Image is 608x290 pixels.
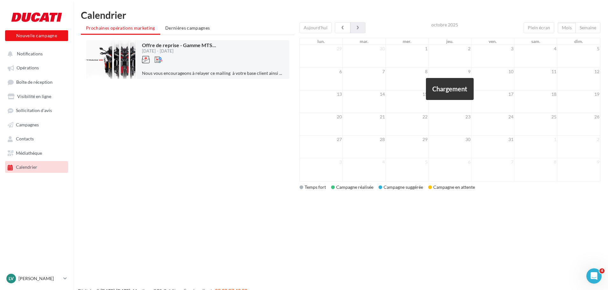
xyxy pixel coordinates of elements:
h1: Calendrier [81,10,600,20]
span: ... [279,70,282,76]
button: Nouvelle campagne [5,30,68,41]
a: Opérations [4,62,69,73]
a: Sollicitation d'avis [4,104,69,116]
span: Campagnes [16,122,39,127]
a: Boîte de réception [4,76,69,88]
a: Lv [PERSON_NAME] [5,272,68,285]
span: Sollicitation d'avis [16,108,52,113]
span: Calendrier [16,165,37,170]
a: Médiathèque [4,147,69,159]
div: Campagne en attente [428,184,475,190]
div: Temps fort [300,184,326,190]
a: Calendrier [4,161,69,173]
iframe: Intercom live chat [586,268,602,284]
span: Médiathèque [16,150,42,156]
div: [DATE] - [DATE] [142,49,216,53]
span: Boîte de réception [16,79,53,85]
a: Visibilité en ligne [4,90,69,102]
span: Nous vous encourageons à relayer ce mailing à votre base client ainsi [142,70,278,76]
div: Campagne suggérée [378,184,423,190]
span: Contacts [16,136,34,142]
div: ' [300,22,600,181]
span: Opérations [17,65,39,71]
span: Prochaines opérations marketing [86,25,155,31]
span: Notifications [17,51,43,56]
div: Campagne réalisée [331,184,373,190]
span: 4 [599,268,604,273]
span: Lv [9,275,14,282]
span: Visibilité en ligne [17,94,51,99]
span: Offre de reprise - Gamme MTS [142,42,216,48]
div: Chargement [426,78,474,100]
span: ... [212,42,216,48]
span: Dernières campagnes [165,25,210,31]
a: Contacts [4,133,69,144]
button: Notifications [4,48,67,59]
p: [PERSON_NAME] [18,275,61,282]
a: Campagnes [4,119,69,130]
